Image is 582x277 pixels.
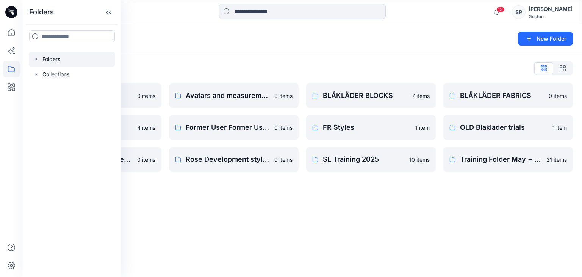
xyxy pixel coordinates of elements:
[137,156,155,164] p: 0 items
[460,122,548,133] p: OLD Blaklader trials
[186,154,270,165] p: Rose Development styles
[415,124,430,132] p: 1 item
[323,122,411,133] p: FR Styles
[460,154,542,165] p: Training Folder May + [DATE]
[323,90,407,101] p: BLÅKLÄDER BLOCKS
[443,83,573,108] a: BLÅKLÄDER FABRICS0 items
[443,147,573,172] a: Training Folder May + [DATE]21 items
[137,124,155,132] p: 4 items
[137,92,155,100] p: 0 items
[546,156,567,164] p: 21 items
[306,147,436,172] a: SL Training 202510 items
[274,124,293,132] p: 0 items
[518,32,573,46] button: New Folder
[496,6,505,13] span: 13
[529,5,573,14] div: [PERSON_NAME]
[186,90,270,101] p: Avatars and measurement lists
[306,83,436,108] a: BLÅKLÄDER BLOCKS7 items
[512,5,526,19] div: SP
[169,147,299,172] a: Rose Development styles0 items
[306,115,436,140] a: FR Styles1 item
[549,92,567,100] p: 0 items
[529,14,573,19] div: Guston
[274,156,293,164] p: 0 items
[186,122,270,133] p: Former User Former User's Personal Zone
[169,115,299,140] a: Former User Former User's Personal Zone0 items
[323,154,405,165] p: SL Training 2025
[552,124,567,132] p: 1 item
[409,156,430,164] p: 10 items
[169,83,299,108] a: Avatars and measurement lists0 items
[274,92,293,100] p: 0 items
[443,115,573,140] a: OLD Blaklader trials1 item
[412,92,430,100] p: 7 items
[460,90,544,101] p: BLÅKLÄDER FABRICS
